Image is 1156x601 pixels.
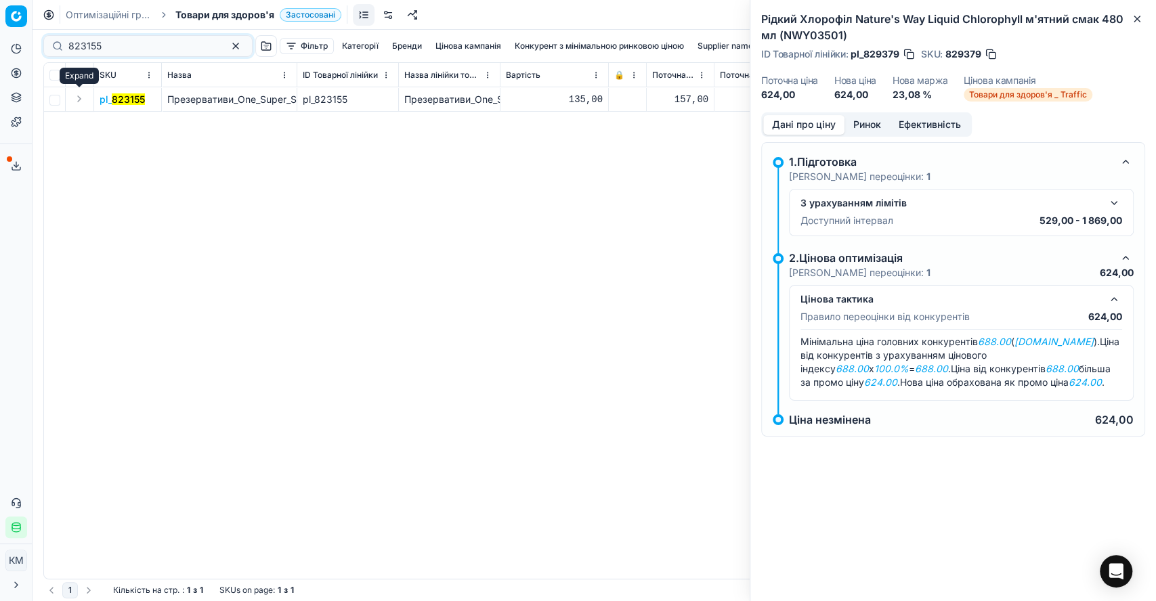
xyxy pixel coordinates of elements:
div: Open Intercom Messenger [1100,555,1132,587]
em: 100.0% [874,363,909,374]
p: 529,00 - 1 869,00 [1040,214,1122,227]
strong: 1 [278,585,281,596]
dd: 23,08 % [893,88,948,102]
p: Доступний інтервал [800,214,893,227]
span: SKU [100,70,116,81]
div: 157,00 [720,93,810,106]
em: 688.00 [836,363,869,374]
button: pl_823155 [100,93,145,106]
span: Застосовані [280,8,341,22]
input: Пошук по SKU або назві [68,39,217,53]
span: Кількість на стр. [113,585,179,596]
em: 624.00 [1069,376,1102,388]
strong: з [193,585,197,596]
div: 1.Підготовка [789,154,1112,170]
em: 688.00 [915,363,948,374]
button: КM [5,550,27,571]
em: 688.00 [1046,363,1079,374]
dt: Нова ціна [834,76,876,85]
span: Поточна ціна [652,70,695,81]
div: Expand [60,68,99,84]
strong: 1 [291,585,294,596]
dt: Поточна ціна [761,76,818,85]
span: ID Товарної лінійки [303,70,378,81]
span: Мінімальна ціна головних конкурентів ( ). [800,336,1100,347]
p: 624,00 [1095,414,1134,425]
div: pl_823155 [303,93,393,106]
a: Оптимізаційні групи [66,8,152,22]
div: 157,00 [652,93,708,106]
strong: 1 [926,267,930,278]
em: 624.00 [864,376,897,388]
button: Бренди [387,38,427,54]
button: Дані про ціну [763,115,844,135]
nav: breadcrumb [66,8,341,22]
span: Товари для здоров'я [175,8,274,22]
div: З урахуванням лімітів [800,196,1100,210]
div: : [113,585,203,596]
dd: 624,00 [834,88,876,102]
button: Go to previous page [43,582,60,598]
span: Товари для здоров'яЗастосовані [175,8,341,22]
em: 688.00 [978,336,1011,347]
div: 2.Цінова оптимізація [789,250,1112,266]
em: [DOMAIN_NAME] [1014,336,1094,347]
div: Цінова тактика [800,292,1100,306]
button: Ринок [844,115,890,135]
span: Назва лінійки товарів [404,70,481,81]
span: pl_ [100,93,145,106]
p: 624,00 [1088,310,1122,324]
button: Конкурент з мінімальною ринковою ціною [509,38,689,54]
button: Supplier name [692,38,758,54]
strong: з [284,585,288,596]
div: Презервативи_One_Super_Sensitive_ультратонкі_3_шт._(ROZ6400230312) [404,93,494,106]
span: 829379 [945,47,981,61]
h2: Рідкий Хлорофіл Nature's Way Liquid Chlorophyll м'ятний смак 480 мл (NWY03501) [761,11,1145,43]
strong: 1 [200,585,203,596]
strong: 1 [926,171,930,182]
span: Нова ціна обрахована як промо ціна . [900,376,1105,388]
span: Ціна від конкурентів з урахуванням цінового індексу x = . [800,336,1119,374]
span: pl_829379 [851,47,899,61]
span: 🔒 [614,70,624,81]
span: SKUs on page : [219,585,275,596]
span: Назва [167,70,192,81]
span: Товари для здоров'я _ Traffic [964,88,1092,102]
p: [PERSON_NAME] переоцінки: [789,170,930,183]
span: КM [6,550,26,571]
dt: Цінова кампанія [964,76,1092,85]
span: Вартість [506,70,540,81]
p: [PERSON_NAME] переоцінки: [789,266,930,280]
dd: 624,00 [761,88,818,102]
mark: 823155 [112,93,145,105]
p: Правило переоцінки від конкурентів [800,310,970,324]
nav: pagination [43,582,97,598]
button: Цінова кампанія [430,38,507,54]
span: Поточна промо ціна [720,70,796,81]
span: ID Товарної лінійки : [761,49,848,59]
span: Презервативи_One_Super_Sensitive_ультратонкі_3_шт._(ROZ6400230312) [167,93,507,105]
button: Ефективність [890,115,970,135]
span: Ціна від конкурентів більша за промо ціну . [800,363,1111,388]
span: SKU : [921,49,943,59]
dt: Нова маржа [893,76,948,85]
button: Go to next page [81,582,97,598]
button: Expand [71,91,87,107]
strong: 1 [187,585,190,596]
div: 135,00 [506,93,603,106]
button: Категорії [337,38,384,54]
p: 624,00 [1100,266,1134,280]
button: Фільтр [280,38,334,54]
button: Expand all [71,67,87,83]
button: 1 [62,582,78,598]
p: Ціна незмінена [789,414,871,425]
